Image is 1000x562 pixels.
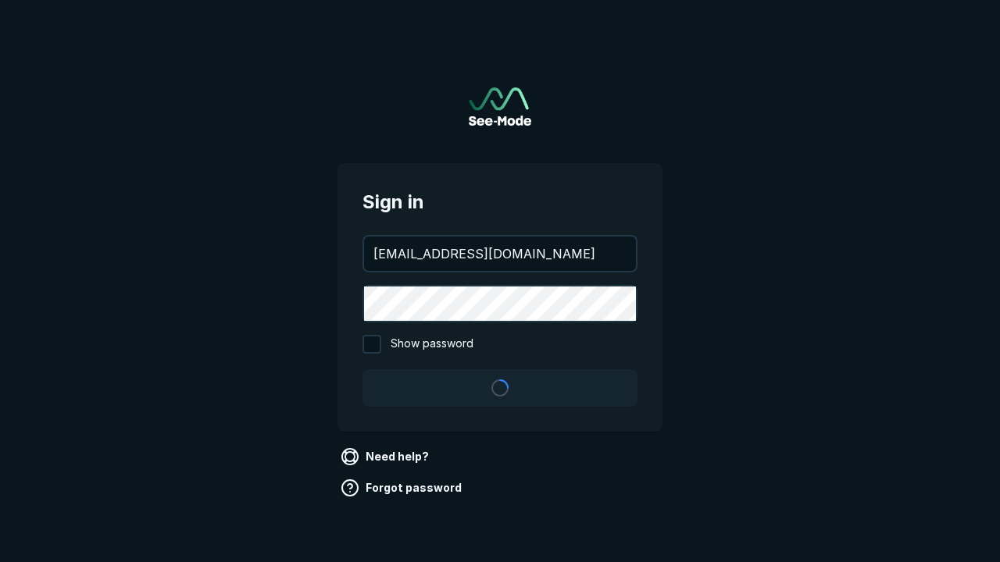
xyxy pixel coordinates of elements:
a: Go to sign in [469,87,531,126]
img: See-Mode Logo [469,87,531,126]
span: Sign in [362,188,637,216]
a: Need help? [337,444,435,469]
span: Show password [391,335,473,354]
a: Forgot password [337,475,468,500]
input: your@email.com [364,237,636,271]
